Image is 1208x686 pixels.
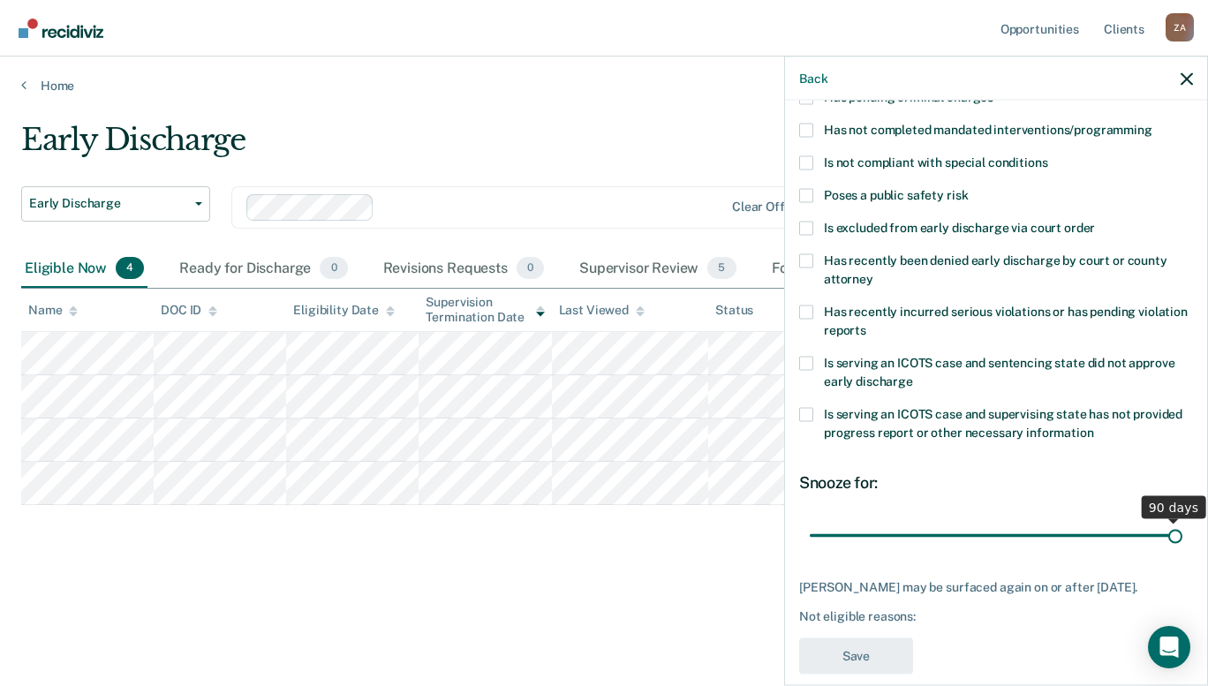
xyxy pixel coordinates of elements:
[1142,495,1206,518] div: 90 days
[517,257,544,280] span: 0
[824,122,1152,136] span: Has not completed mandated interventions/programming
[707,257,736,280] span: 5
[1166,13,1194,41] button: Profile dropdown button
[21,78,1187,94] a: Home
[293,303,395,318] div: Eligibility Date
[19,19,103,38] img: Recidiviz
[21,250,147,289] div: Eligible Now
[320,257,347,280] span: 0
[824,355,1174,388] span: Is serving an ICOTS case and sentencing state did not approve early discharge
[28,303,78,318] div: Name
[799,609,1193,624] div: Not eligible reasons:
[824,187,968,201] span: Poses a public safety risk
[732,200,813,215] div: Clear officers
[824,220,1095,234] span: Is excluded from early discharge via court order
[161,303,217,318] div: DOC ID
[576,250,740,289] div: Supervisor Review
[176,250,351,289] div: Ready for Discharge
[1166,13,1194,41] div: Z A
[824,155,1047,169] span: Is not compliant with special conditions
[824,253,1167,285] span: Has recently been denied early discharge by court or county attorney
[559,303,645,318] div: Last Viewed
[715,303,753,318] div: Status
[768,250,924,289] div: Forms Submitted
[799,71,827,86] button: Back
[21,122,927,172] div: Early Discharge
[824,406,1182,439] span: Is serving an ICOTS case and supervising state has not provided progress report or other necessar...
[426,295,544,325] div: Supervision Termination Date
[799,637,913,674] button: Save
[116,257,144,280] span: 4
[1148,626,1190,668] div: Open Intercom Messenger
[29,196,188,211] span: Early Discharge
[824,304,1188,336] span: Has recently incurred serious violations or has pending violation reports
[380,250,547,289] div: Revisions Requests
[799,579,1193,594] div: [PERSON_NAME] may be surfaced again on or after [DATE].
[799,472,1193,492] div: Snooze for:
